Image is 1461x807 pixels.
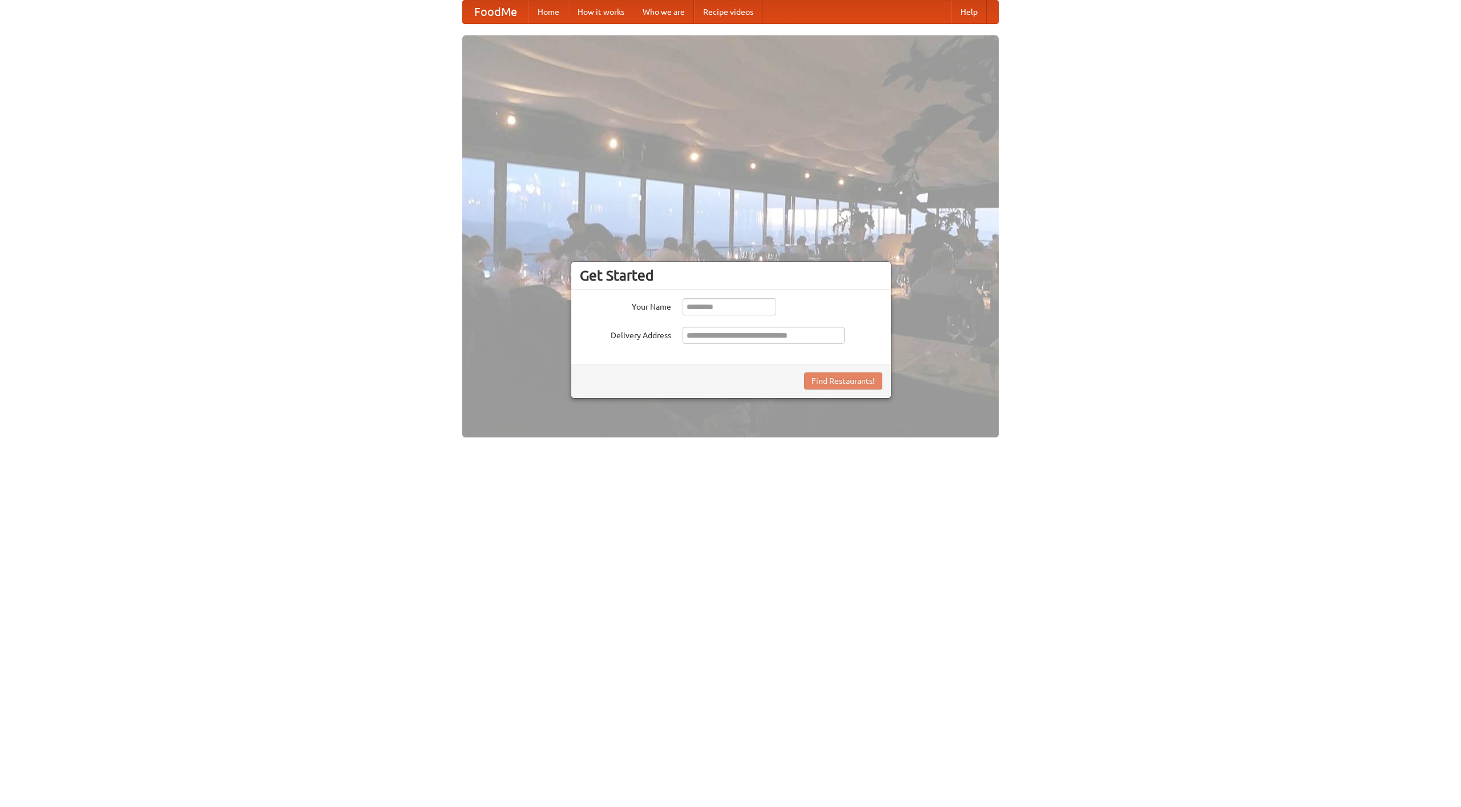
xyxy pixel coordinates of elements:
a: FoodMe [463,1,528,23]
a: Help [951,1,987,23]
a: Who we are [633,1,694,23]
a: Home [528,1,568,23]
h3: Get Started [580,267,882,284]
a: Recipe videos [694,1,762,23]
label: Your Name [580,298,671,313]
button: Find Restaurants! [804,372,882,390]
label: Delivery Address [580,327,671,341]
a: How it works [568,1,633,23]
